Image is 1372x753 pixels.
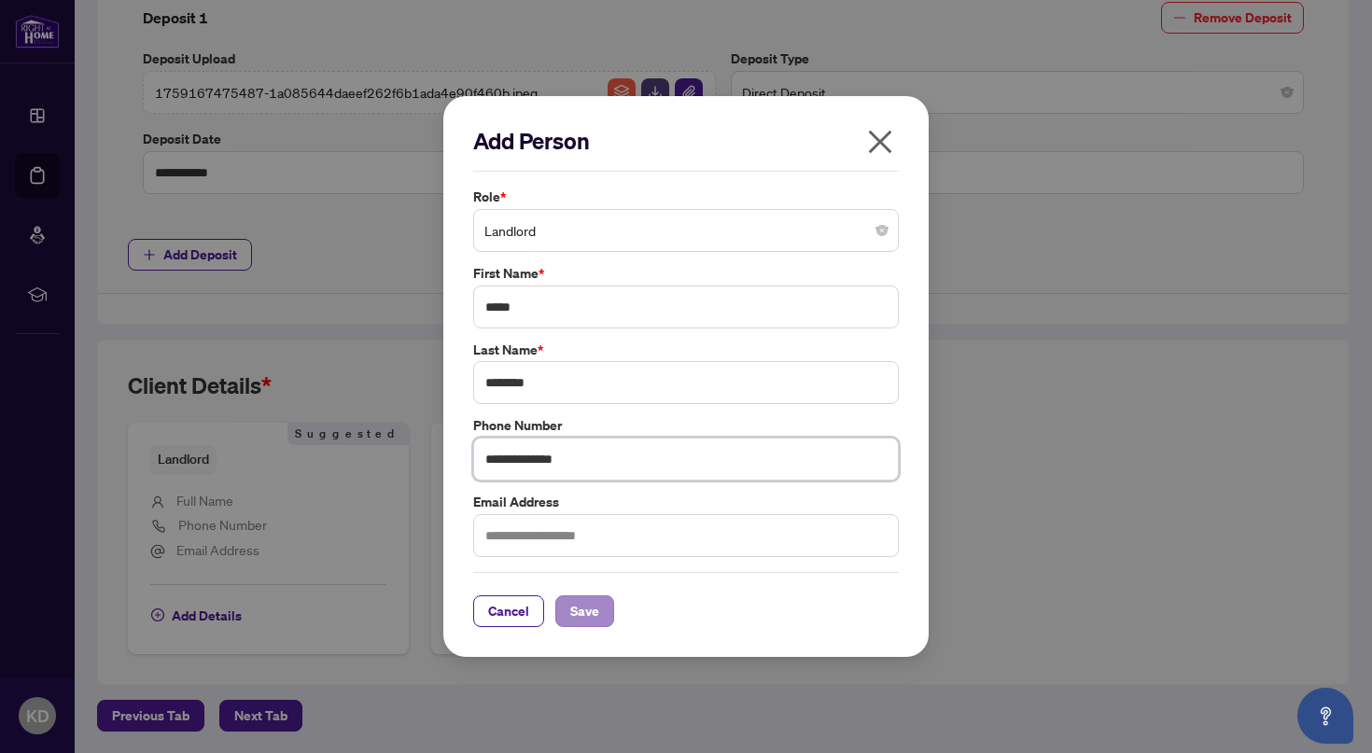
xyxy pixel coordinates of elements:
span: Cancel [488,596,529,626]
label: Phone Number [473,415,899,436]
button: Save [555,595,614,627]
button: Open asap [1297,688,1353,744]
span: Save [570,596,599,626]
button: Cancel [473,595,544,627]
h2: Add Person [473,126,899,156]
label: First Name [473,263,899,284]
label: Last Name [473,340,899,360]
span: close-circle [876,225,888,236]
span: Landlord [484,213,888,248]
span: close [865,127,895,157]
label: Email Address [473,492,899,512]
label: Role [473,187,899,207]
